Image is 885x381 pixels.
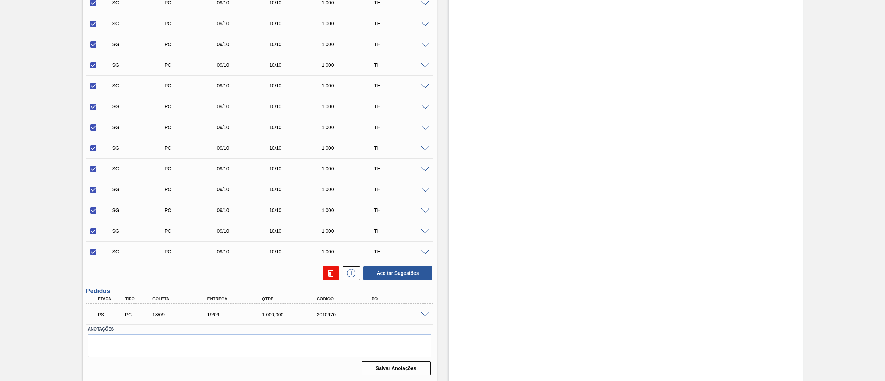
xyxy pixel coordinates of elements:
div: Sugestão Criada [111,124,170,130]
div: Sugestão Criada [111,228,170,234]
div: Pedido de Compra [163,207,223,213]
button: Salvar Anotações [362,361,431,375]
div: Pedido de Compra [163,166,223,171]
div: TH [372,207,432,213]
div: Coleta [151,297,213,301]
div: Pedido de Compra [163,21,223,26]
div: Etapa [96,297,126,301]
h3: Pedidos [86,288,433,295]
div: 09/10/2025 [215,249,275,254]
div: Sugestão Criada [111,249,170,254]
div: 10/10/2025 [268,145,327,151]
div: Pedido de Compra [163,62,223,68]
button: Aceitar Sugestões [363,266,432,280]
div: Pedido de Compra [123,312,153,317]
div: 1,000 [320,21,380,26]
div: Qtde [260,297,323,301]
div: TH [372,21,432,26]
div: 1,000 [320,166,380,171]
div: 1,000 [320,41,380,47]
div: TH [372,145,432,151]
div: Pedido de Compra [163,124,223,130]
div: 1,000 [320,124,380,130]
div: Nova sugestão [339,266,360,280]
div: 10/10/2025 [268,207,327,213]
div: 09/10/2025 [215,124,275,130]
div: 1,000 [320,187,380,192]
div: 1,000 [320,62,380,68]
div: Sugestão Criada [111,166,170,171]
div: Pedido de Compra [163,83,223,89]
label: Anotações [88,324,431,334]
div: 2010970 [315,312,378,317]
div: Entrega [205,297,268,301]
div: 09/10/2025 [215,207,275,213]
div: 10/10/2025 [268,187,327,192]
div: 10/10/2025 [268,104,327,109]
div: TH [372,166,432,171]
div: Tipo [123,297,153,301]
div: 10/10/2025 [268,249,327,254]
div: 1,000 [320,228,380,234]
div: 1,000 [320,207,380,213]
div: 1.000,000 [260,312,323,317]
div: Pedido de Compra [163,41,223,47]
div: 18/09/2025 [151,312,213,317]
div: Pedido de Compra [163,104,223,109]
div: 10/10/2025 [268,166,327,171]
div: Aguardando PC SAP [96,307,126,322]
div: TH [372,124,432,130]
div: 09/10/2025 [215,187,275,192]
div: Sugestão Criada [111,207,170,213]
div: Sugestão Criada [111,41,170,47]
div: 1,000 [320,104,380,109]
div: 09/10/2025 [215,41,275,47]
div: PO [370,297,432,301]
div: Sugestão Criada [111,187,170,192]
div: Sugestão Criada [111,21,170,26]
div: 10/10/2025 [268,62,327,68]
div: TH [372,249,432,254]
div: Aceitar Sugestões [360,266,433,281]
div: 09/10/2025 [215,228,275,234]
div: 09/10/2025 [215,104,275,109]
div: 10/10/2025 [268,21,327,26]
div: 10/10/2025 [268,41,327,47]
div: 09/10/2025 [215,83,275,89]
div: 10/10/2025 [268,124,327,130]
div: 1,000 [320,145,380,151]
div: TH [372,83,432,89]
div: 19/09/2025 [205,312,268,317]
div: TH [372,228,432,234]
div: 10/10/2025 [268,83,327,89]
div: TH [372,41,432,47]
div: Pedido de Compra [163,249,223,254]
div: 1,000 [320,83,380,89]
div: TH [372,104,432,109]
div: 1,000 [320,249,380,254]
div: Pedido de Compra [163,145,223,151]
div: Pedido de Compra [163,228,223,234]
div: 09/10/2025 [215,62,275,68]
div: 09/10/2025 [215,21,275,26]
div: Sugestão Criada [111,104,170,109]
div: 09/10/2025 [215,145,275,151]
div: 09/10/2025 [215,166,275,171]
div: Código [315,297,378,301]
p: PS [98,312,124,317]
div: Sugestão Criada [111,62,170,68]
div: Sugestão Criada [111,145,170,151]
div: Sugestão Criada [111,83,170,89]
div: TH [372,187,432,192]
div: Pedido de Compra [163,187,223,192]
div: Excluir Sugestões [319,266,339,280]
div: 10/10/2025 [268,228,327,234]
div: TH [372,62,432,68]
